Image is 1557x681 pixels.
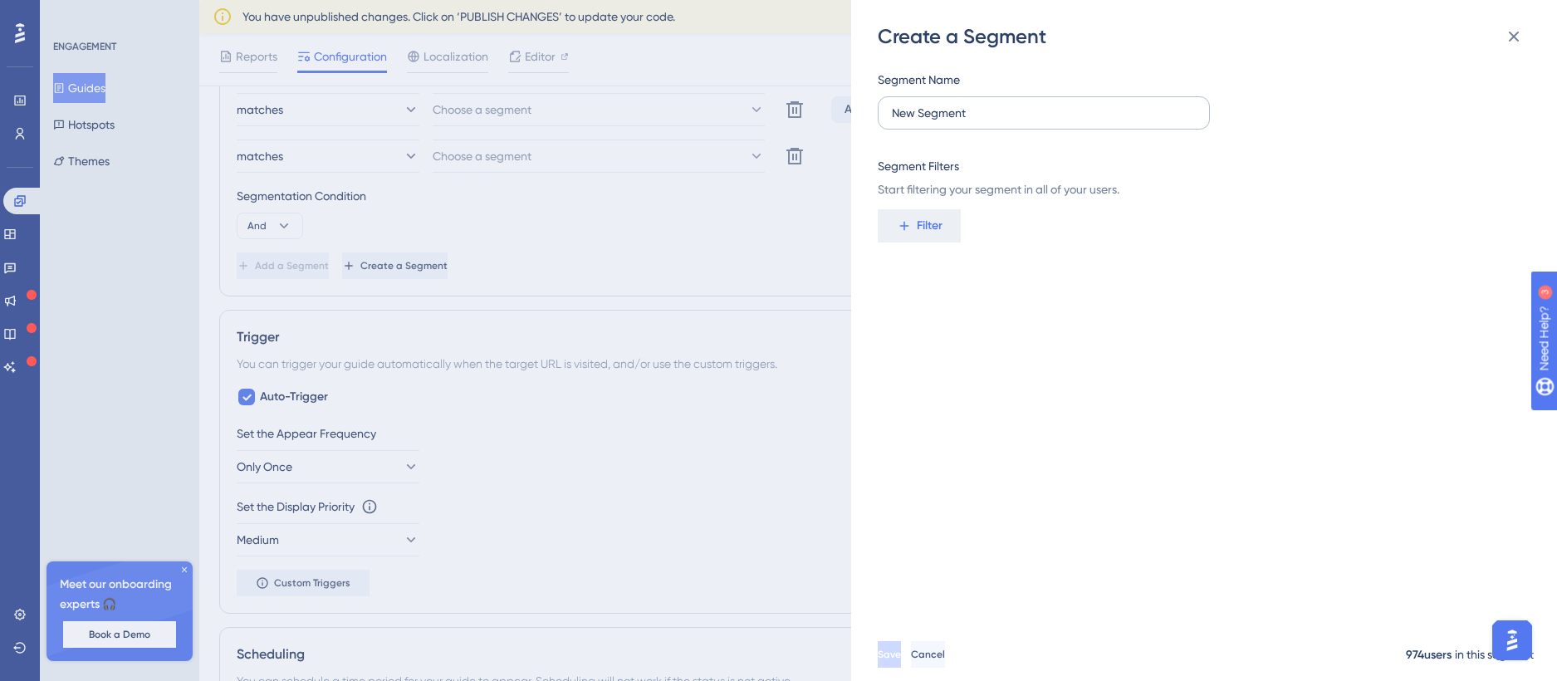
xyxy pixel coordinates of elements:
[917,216,943,236] span: Filter
[878,209,961,243] button: Filter
[878,23,1534,50] div: Create a Segment
[892,104,1196,122] input: Segment Name
[878,70,960,90] div: Segment Name
[1487,615,1537,665] iframe: UserGuiding AI Assistant Launcher
[39,4,104,24] span: Need Help?
[1455,644,1534,664] div: in this segment
[911,648,945,661] span: Cancel
[878,641,901,668] button: Save
[1406,645,1452,665] div: 974 users
[878,648,901,661] span: Save
[115,8,120,22] div: 3
[878,156,959,176] div: Segment Filters
[911,641,945,668] button: Cancel
[878,179,1520,199] span: Start filtering your segment in all of your users.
